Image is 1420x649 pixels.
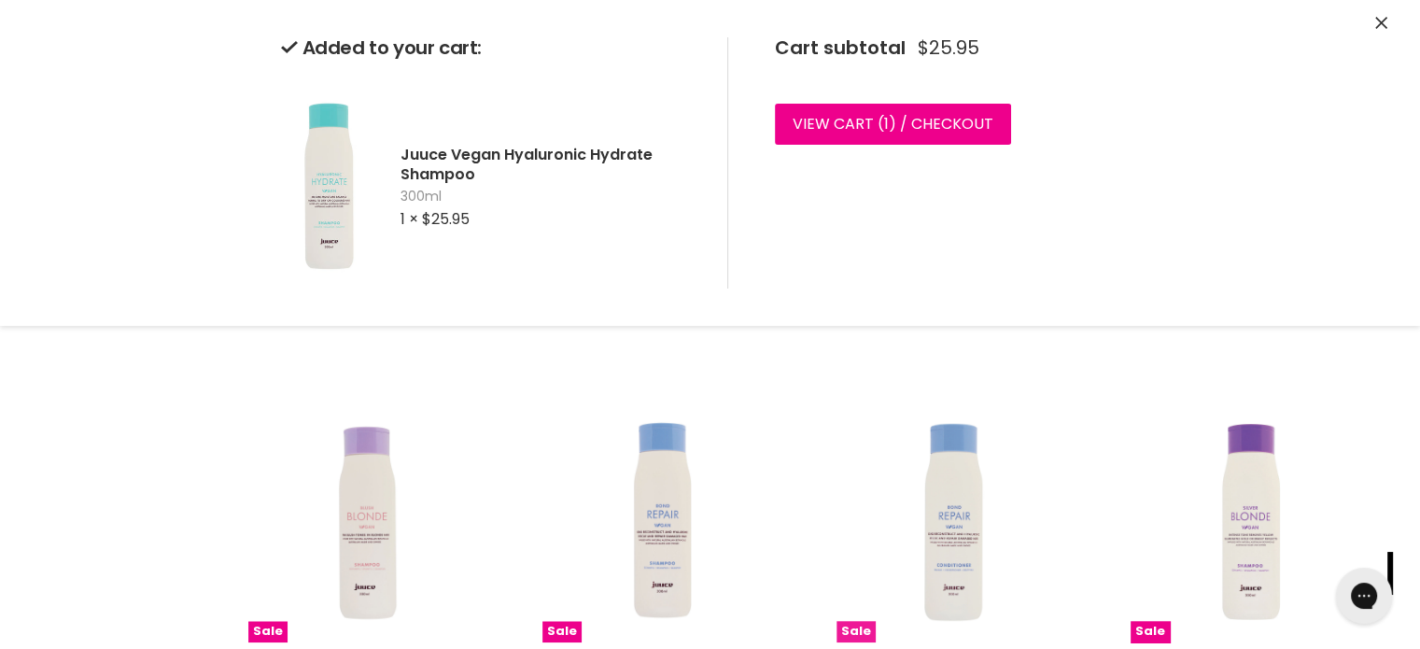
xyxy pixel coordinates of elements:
img: Juuce Vegan Silver Blonde Shampoo [1197,404,1302,642]
span: $25.95 [422,208,470,230]
span: Sale [248,621,288,642]
a: Juuce Vegan Silver Blonde Shampoo Sale [1131,404,1369,642]
a: Juuce Vegan Blush Blonde Shampoo Sale [248,404,486,642]
img: Juuce Vegan Hyaluronic Hydrate Shampoo [281,85,374,289]
img: Juuce Vegan Blush Blonde Shampoo [313,404,420,642]
img: Juuce Vegan Bond Repair Shampoo [607,404,716,642]
a: Juuce Vegan Bond Repair Conditioner Sale [837,404,1075,642]
span: Cart subtotal [775,35,906,61]
span: Sale [1131,621,1170,642]
a: View cart (1) / Checkout [775,104,1011,145]
a: Juuce Vegan Bond Repair Shampoo Sale [542,404,780,642]
h2: Juuce Vegan Hyaluronic Hydrate Shampoo [401,145,697,184]
h2: Added to your cart: [281,37,697,59]
span: 1 × [401,208,418,230]
span: Sale [542,621,582,642]
iframe: Gorgias live chat messenger [1327,561,1401,630]
img: Juuce Vegan Bond Repair Conditioner [903,404,1006,642]
button: Close [1375,14,1387,34]
span: 1 [884,113,889,134]
span: Sale [837,621,876,642]
span: 300ml [401,188,697,206]
span: $25.95 [918,37,979,59]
